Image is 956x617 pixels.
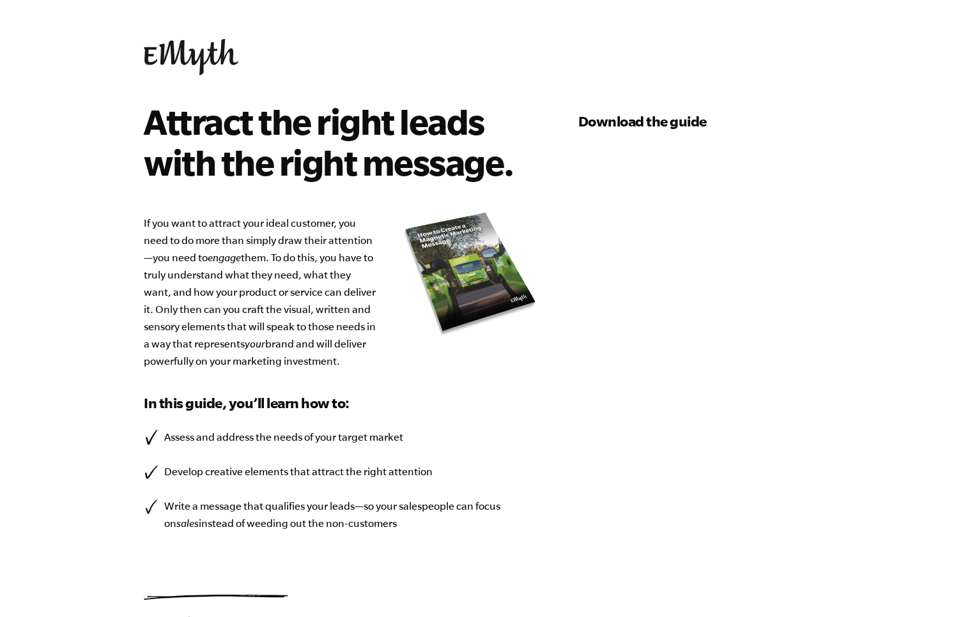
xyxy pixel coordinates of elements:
i: sales [176,517,199,529]
img: e-myth attract the right leads with a magnetic marketing message [399,203,540,344]
i: engage [208,252,241,263]
h3: Download the guide [578,111,812,132]
li: Write a message that qualifies your leads—so your salespeople can focus on instead of weeding out... [144,498,540,532]
h2: Attract the right leads with the right message. [144,101,521,183]
img: EMyth [144,39,238,75]
li: Assess and address the needs of your target market [144,429,540,446]
h3: In this guide, you’ll learn how to: [144,393,540,413]
i: your [245,338,265,349]
li: Develop creative elements that attract the right attention [144,463,540,480]
p: If you want to attract your ideal customer, you need to do more than simply draw their attention—... [144,215,540,370]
